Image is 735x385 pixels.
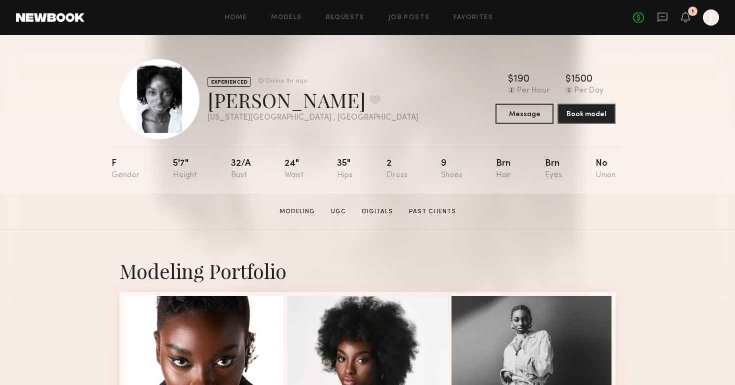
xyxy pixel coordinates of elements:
a: Favorites [453,15,493,21]
button: Message [495,104,553,124]
div: EXPERIENCED [207,77,251,87]
div: F [111,159,139,180]
a: Past Clients [405,207,460,216]
a: Modeling [275,207,319,216]
div: 190 [513,75,529,85]
div: $ [508,75,513,85]
div: 32/a [231,159,251,180]
a: J [703,10,719,26]
div: 35" [337,159,352,180]
div: 9 [441,159,462,180]
div: Brn [496,159,511,180]
div: Per Hour [517,87,549,96]
a: Job Posts [388,15,430,21]
div: Brn [545,159,562,180]
div: 2 [386,159,407,180]
div: 5'7" [173,159,197,180]
a: Digitals [358,207,397,216]
div: Modeling Portfolio [119,257,615,284]
div: [US_STATE][GEOGRAPHIC_DATA] , [GEOGRAPHIC_DATA] [207,114,418,122]
div: [PERSON_NAME] [207,87,418,113]
div: 1 [691,9,694,15]
a: Models [271,15,301,21]
div: $ [565,75,571,85]
a: Home [225,15,247,21]
a: UGC [327,207,350,216]
div: 24" [284,159,303,180]
div: 1500 [571,75,592,85]
button: Book model [557,104,615,124]
div: No [595,159,615,180]
div: Per Day [574,87,603,96]
a: Requests [326,15,364,21]
div: Online 1hr ago [265,78,307,85]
